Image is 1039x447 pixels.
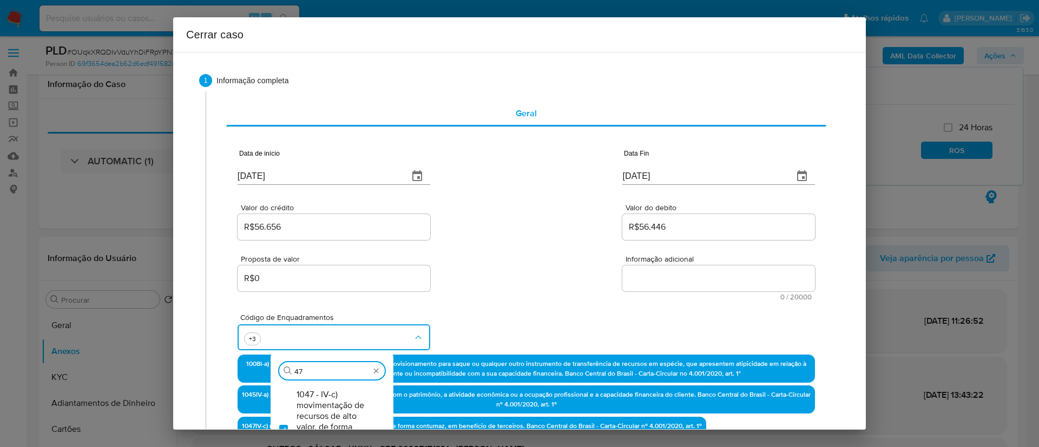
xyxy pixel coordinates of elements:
label: Data de início [238,150,280,157]
button: Excluir [372,366,380,375]
span: Proposta de valor [241,255,433,263]
span: +3 [247,334,258,343]
span: Informação adicional [626,255,818,263]
span: Geral [516,107,537,119]
p: 1008 I-a) depósitos, aportes, saques, pedidos de provisionamento para saque ou qualquer outro ins... [238,355,815,383]
input: Procurar [294,366,370,376]
div: complementary-information [226,101,826,126]
span: Código de Enquadramentos [240,313,433,321]
h2: Cerrar caso [186,26,853,43]
span: Máximo de 20000 caracteres [626,293,812,301]
span: Valor do crédito [241,204,433,212]
label: Data Fin [622,150,649,157]
p: 1047 IV-c) movimentação de recursos de alto valor, de forma contumaz, em benefício de terceiros. ... [238,417,706,435]
span: Valor do debito [626,204,818,212]
button: mostrar mais 3 [244,332,261,345]
p: 1045 IV-a) movimentação de recursos incompatível com o patrimônio, a atividade econômica ou a ocu... [238,385,815,413]
span: Informação completa [216,75,840,86]
text: 1 [204,77,208,84]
